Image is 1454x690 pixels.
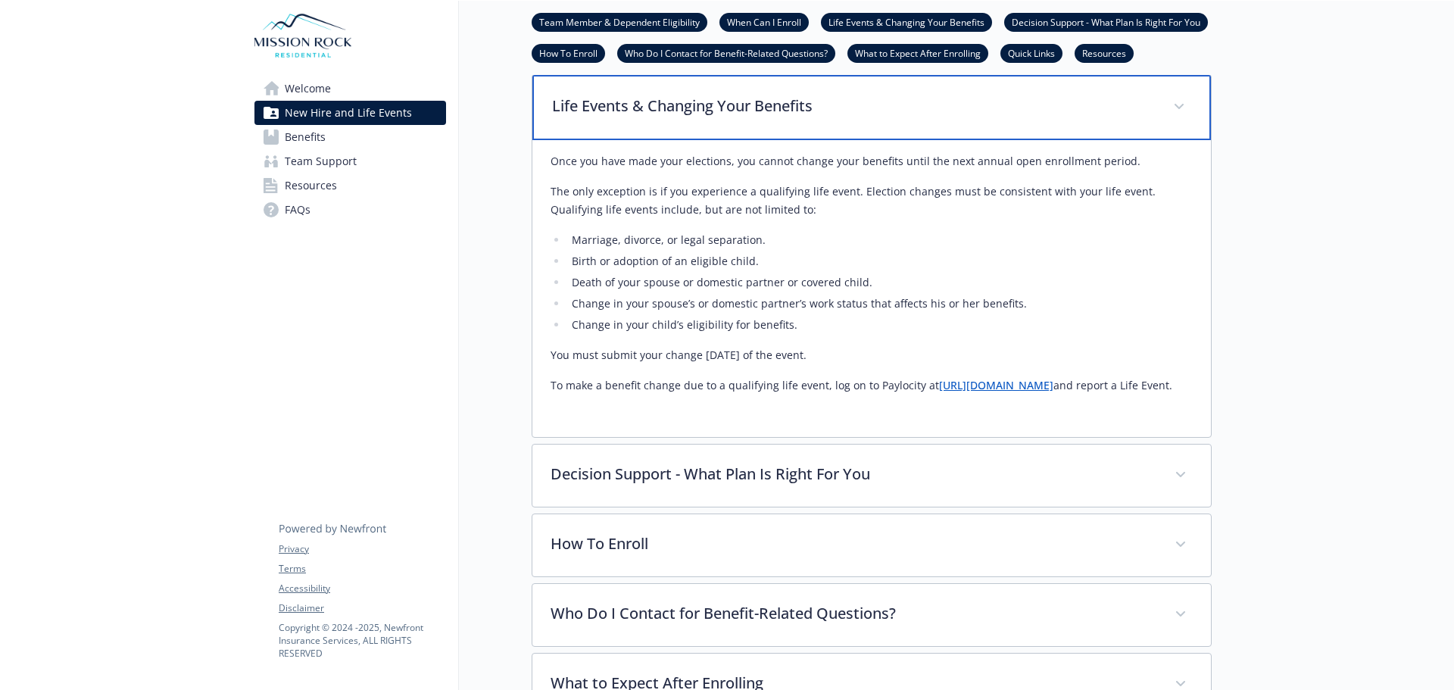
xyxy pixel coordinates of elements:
a: Decision Support - What Plan Is Right For You [1004,14,1208,29]
a: [URL][DOMAIN_NAME] [939,378,1053,392]
a: Quick Links [1000,45,1062,60]
p: To make a benefit change due to a qualifying life event, log on to Paylocity at and report a Life... [551,376,1193,395]
a: Benefits [254,125,446,149]
span: FAQs [285,198,310,222]
p: Decision Support - What Plan Is Right For You [551,463,1156,485]
div: Who Do I Contact for Benefit-Related Questions? [532,584,1211,646]
a: Team Member & Dependent Eligibility [532,14,707,29]
span: Resources [285,173,337,198]
span: Benefits [285,125,326,149]
p: Who Do I Contact for Benefit-Related Questions? [551,602,1156,625]
li: Death of your spouse or domestic partner or covered child. [567,273,1193,292]
p: Copyright © 2024 - 2025 , Newfront Insurance Services, ALL RIGHTS RESERVED [279,621,445,660]
a: Terms [279,562,445,576]
li: Change in your spouse’s or domestic partner’s work status that affects his or her benefits. [567,295,1193,313]
p: The only exception is if you experience a qualifying life event. Election changes must be consist... [551,183,1193,219]
a: Team Support [254,149,446,173]
p: Life Events & Changing Your Benefits [552,95,1155,117]
div: Life Events & Changing Your Benefits [532,140,1211,437]
a: Privacy [279,542,445,556]
span: Welcome [285,76,331,101]
li: Change in your child’s eligibility for benefits. [567,316,1193,334]
a: FAQs [254,198,446,222]
a: How To Enroll [532,45,605,60]
span: Team Support [285,149,357,173]
div: Decision Support - What Plan Is Right For You [532,445,1211,507]
a: New Hire and Life Events [254,101,446,125]
p: You must submit your change [DATE] of the event. [551,346,1193,364]
div: Life Events & Changing Your Benefits [532,75,1211,140]
a: Who Do I Contact for Benefit-Related Questions? [617,45,835,60]
a: Resources [1075,45,1134,60]
a: Disclaimer [279,601,445,615]
a: Welcome [254,76,446,101]
p: Once you have made your elections, you cannot change your benefits until the next annual open enr... [551,152,1193,170]
a: Life Events & Changing Your Benefits [821,14,992,29]
a: Resources [254,173,446,198]
a: What to Expect After Enrolling [847,45,988,60]
span: New Hire and Life Events [285,101,412,125]
li: Birth or adoption of an eligible child. [567,252,1193,270]
div: How To Enroll [532,514,1211,576]
p: How To Enroll [551,532,1156,555]
a: When Can I Enroll [719,14,809,29]
a: Accessibility [279,582,445,595]
li: Marriage, divorce, or legal separation. [567,231,1193,249]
